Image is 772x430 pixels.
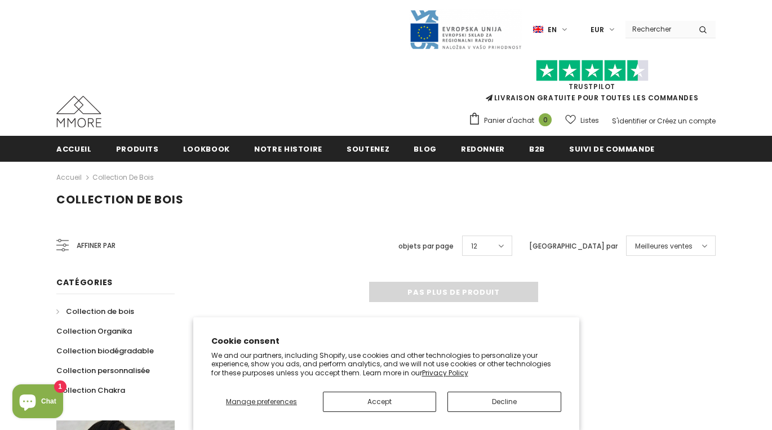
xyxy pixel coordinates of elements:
[56,341,154,361] a: Collection biodégradable
[529,144,545,154] span: B2B
[56,136,92,161] a: Accueil
[625,21,690,37] input: Search Site
[580,115,599,126] span: Listes
[649,116,655,126] span: or
[254,144,322,154] span: Notre histoire
[116,144,159,154] span: Produits
[569,144,655,154] span: Suivi de commande
[56,96,101,127] img: Cas MMORE
[211,351,561,378] p: We and our partners, including Shopify, use cookies and other technologies to personalize your ex...
[56,385,125,396] span: Collection Chakra
[529,241,618,252] label: [GEOGRAPHIC_DATA] par
[468,112,557,129] a: Panier d'achat 0
[461,136,505,161] a: Redonner
[254,136,322,161] a: Notre histoire
[56,326,132,336] span: Collection Organika
[539,113,552,126] span: 0
[116,136,159,161] a: Produits
[323,392,436,412] button: Accept
[347,144,389,154] span: soutenez
[92,172,154,182] a: Collection de bois
[565,110,599,130] a: Listes
[56,192,184,207] span: Collection de bois
[414,136,437,161] a: Blog
[77,240,116,252] span: Affiner par
[347,136,389,161] a: soutenez
[569,82,615,91] a: TrustPilot
[183,136,230,161] a: Lookbook
[529,136,545,161] a: B2B
[591,24,604,36] span: EUR
[56,361,150,380] a: Collection personnalisée
[183,144,230,154] span: Lookbook
[398,241,454,252] label: objets par page
[9,384,66,421] inbox-online-store-chat: Shopify online store chat
[211,335,561,347] h2: Cookie consent
[56,144,92,154] span: Accueil
[56,171,82,184] a: Accueil
[226,397,297,406] span: Manage preferences
[56,345,154,356] span: Collection biodégradable
[56,302,134,321] a: Collection de bois
[471,241,477,252] span: 12
[56,277,113,288] span: Catégories
[56,365,150,376] span: Collection personnalisée
[548,24,557,36] span: en
[533,25,543,34] img: i-lang-1.png
[484,115,534,126] span: Panier d'achat
[409,24,522,34] a: Javni Razpis
[612,116,647,126] a: S'identifier
[447,392,561,412] button: Decline
[66,306,134,317] span: Collection de bois
[56,321,132,341] a: Collection Organika
[56,380,125,400] a: Collection Chakra
[635,241,693,252] span: Meilleures ventes
[211,392,312,412] button: Manage preferences
[468,65,716,103] span: LIVRAISON GRATUITE POUR TOUTES LES COMMANDES
[422,368,468,378] a: Privacy Policy
[536,60,649,82] img: Faites confiance aux étoiles pilotes
[657,116,716,126] a: Créez un compte
[409,9,522,50] img: Javni Razpis
[414,144,437,154] span: Blog
[461,144,505,154] span: Redonner
[569,136,655,161] a: Suivi de commande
